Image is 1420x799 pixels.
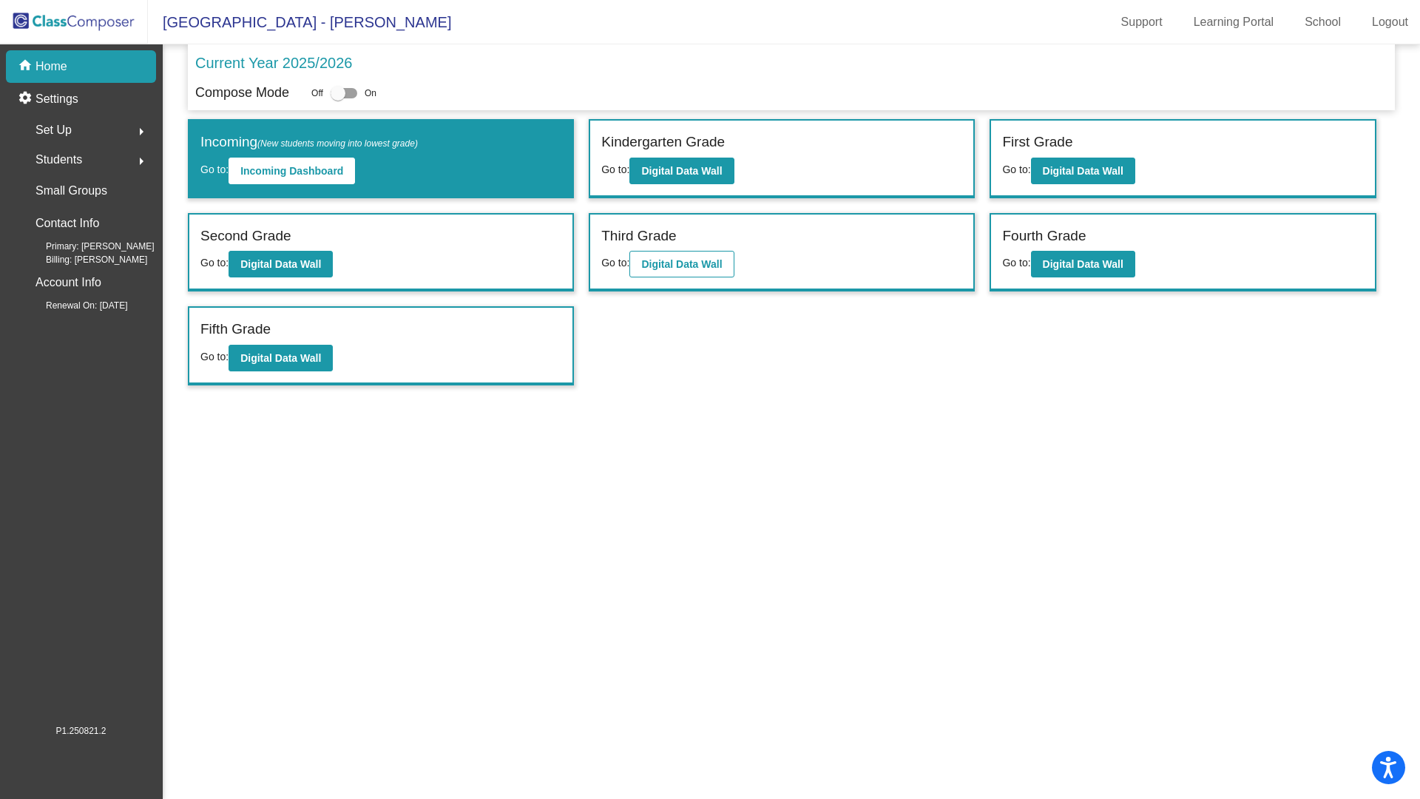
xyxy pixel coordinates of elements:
b: Digital Data Wall [240,258,321,270]
p: Home [35,58,67,75]
b: Digital Data Wall [641,258,722,270]
span: On [365,87,376,100]
mat-icon: settings [18,90,35,108]
button: Incoming Dashboard [229,158,355,184]
a: Logout [1360,10,1420,34]
b: Digital Data Wall [641,165,722,177]
span: Go to: [200,351,229,363]
mat-icon: home [18,58,35,75]
label: Incoming [200,132,418,153]
button: Digital Data Wall [629,251,734,277]
span: Billing: [PERSON_NAME] [22,253,147,266]
span: (New students moving into lowest grade) [257,138,418,149]
mat-icon: arrow_right [132,152,150,170]
span: Go to: [200,163,229,175]
span: Go to: [1002,163,1030,175]
a: Learning Portal [1182,10,1286,34]
b: Digital Data Wall [240,352,321,364]
span: Go to: [601,257,629,269]
label: First Grade [1002,132,1072,153]
button: Digital Data Wall [229,251,333,277]
p: Current Year 2025/2026 [195,52,352,74]
p: Account Info [35,272,101,293]
p: Contact Info [35,213,99,234]
mat-icon: arrow_right [132,123,150,141]
label: Third Grade [601,226,676,247]
button: Digital Data Wall [1031,251,1135,277]
a: Support [1109,10,1174,34]
span: [GEOGRAPHIC_DATA] - [PERSON_NAME] [148,10,451,34]
span: Renewal On: [DATE] [22,299,127,312]
span: Go to: [1002,257,1030,269]
label: Kindergarten Grade [601,132,725,153]
b: Digital Data Wall [1043,258,1123,270]
label: Fourth Grade [1002,226,1086,247]
span: Off [311,87,323,100]
label: Second Grade [200,226,291,247]
b: Digital Data Wall [1043,165,1123,177]
button: Digital Data Wall [1031,158,1135,184]
button: Digital Data Wall [229,345,333,371]
span: Go to: [200,257,229,269]
button: Digital Data Wall [629,158,734,184]
label: Fifth Grade [200,319,271,340]
span: Students [35,149,82,170]
span: Set Up [35,120,72,141]
p: Compose Mode [195,83,289,103]
span: Primary: [PERSON_NAME] [22,240,155,253]
b: Incoming Dashboard [240,165,343,177]
p: Small Groups [35,181,107,201]
span: Go to: [601,163,629,175]
p: Settings [35,90,78,108]
a: School [1293,10,1353,34]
